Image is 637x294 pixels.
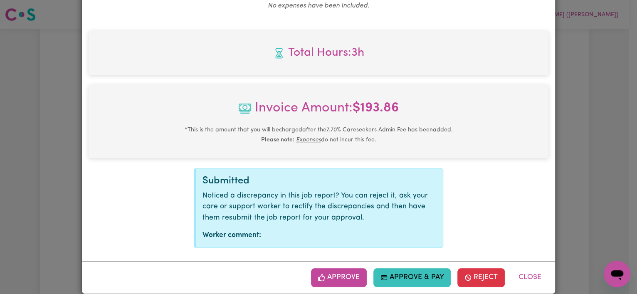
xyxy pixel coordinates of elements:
p: Noticed a discrepancy in this job report? You can reject it, ask your care or support worker to r... [202,190,436,223]
u: Expenses [296,137,321,143]
b: $ 193.86 [353,101,399,115]
span: Submitted [202,176,249,186]
span: Total hours worked: 3 hours [95,44,542,62]
button: Close [511,268,548,287]
span: Invoice Amount: [95,98,542,125]
small: This is the amount that you will be charged after the 7.70 % Careseekers Admin Fee has been added... [185,127,453,143]
iframe: Button to launch messaging window [604,261,630,287]
strong: Worker comment: [202,232,261,239]
button: Approve & Pay [373,268,451,287]
button: Approve [311,268,367,287]
button: Reject [457,268,505,287]
b: Please note: [261,137,294,143]
em: No expenses have been included. [268,2,369,9]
